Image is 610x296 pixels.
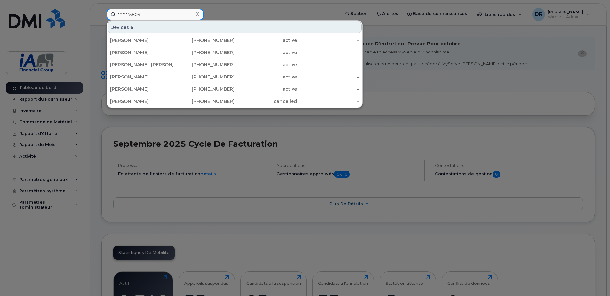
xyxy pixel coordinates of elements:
div: active [235,37,297,44]
div: - [297,86,359,92]
div: - [297,74,359,80]
div: [PERSON_NAME] [110,74,173,80]
div: - [297,98,359,104]
div: - [297,49,359,56]
div: - [297,37,359,44]
div: [PERSON_NAME] [110,86,173,92]
div: [PERSON_NAME] [110,37,173,44]
div: active [235,49,297,56]
div: active [235,86,297,92]
a: [PERSON_NAME][PHONE_NUMBER]cancelled- [108,95,362,107]
div: [PHONE_NUMBER] [173,74,235,80]
div: - [297,62,359,68]
span: 6 [130,24,133,30]
div: [PHONE_NUMBER] [173,86,235,92]
div: [PERSON_NAME]. [PERSON_NAME] [110,62,173,68]
div: active [235,74,297,80]
div: [PERSON_NAME] [110,98,173,104]
div: [PHONE_NUMBER] [173,98,235,104]
a: [PERSON_NAME][PHONE_NUMBER]active- [108,47,362,58]
a: [PERSON_NAME][PHONE_NUMBER]active- [108,83,362,95]
div: [PHONE_NUMBER] [173,49,235,56]
div: active [235,62,297,68]
a: [PERSON_NAME][PHONE_NUMBER]active- [108,71,362,83]
div: [PHONE_NUMBER] [173,62,235,68]
div: cancelled [235,98,297,104]
div: [PHONE_NUMBER] [173,37,235,44]
div: Devices [108,21,362,33]
a: [PERSON_NAME]. [PERSON_NAME][PHONE_NUMBER]active- [108,59,362,70]
a: [PERSON_NAME][PHONE_NUMBER]active- [108,35,362,46]
div: [PERSON_NAME] [110,49,173,56]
